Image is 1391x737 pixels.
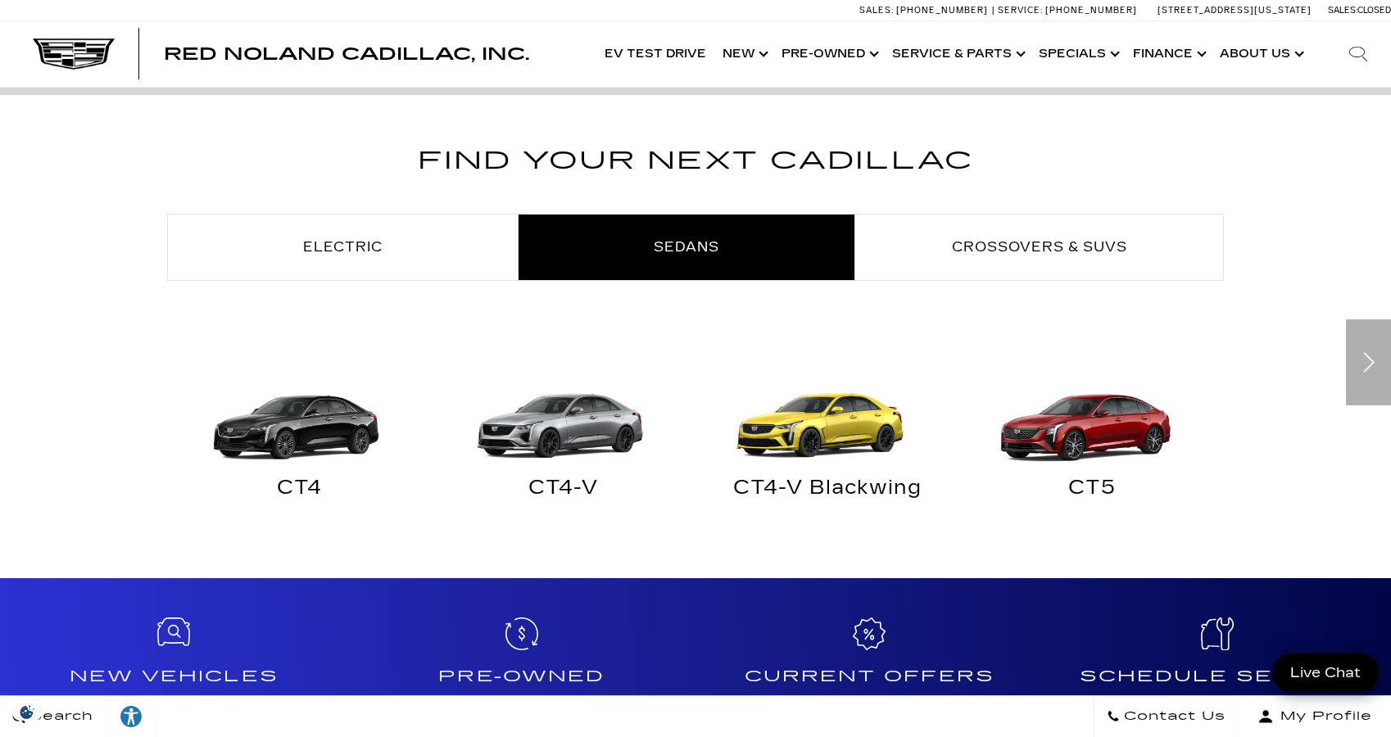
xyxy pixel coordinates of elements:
[164,44,529,64] span: Red Noland Cadillac, Inc.
[7,663,342,690] h4: New Vehicles
[859,6,992,15] a: Sales: [PHONE_NUMBER]
[25,705,93,728] span: Search
[1239,696,1391,737] button: Open user profile menu
[700,345,948,468] img: CT4-V Blackwing
[8,703,46,721] img: Opt-Out Icon
[1357,5,1391,16] span: Closed
[167,345,1224,514] div: Sedans
[1325,21,1391,87] div: Search
[855,214,1224,281] li: Crossovers & SUVs
[654,239,719,255] span: Sedans
[33,38,115,70] img: Cadillac Dark Logo with Cadillac White Text
[432,345,696,514] a: CT4-V CT4-V
[179,481,419,502] div: CT4
[708,481,948,502] div: CT4-V Blackwing
[1094,696,1239,737] a: Contact Us
[968,345,1217,468] img: CT5
[1050,663,1385,690] h4: Schedule Service
[1120,705,1226,728] span: Contact Us
[1125,21,1212,87] a: Finance
[714,21,773,87] a: New
[884,21,1031,87] a: Service & Parts
[695,345,960,514] a: CT4-V Blackwing CT4-V Blackwing
[444,481,684,502] div: CT4-V
[1346,319,1391,405] div: Next
[1272,653,1379,692] a: Live Chat
[164,46,529,62] a: Red Noland Cadillac, Inc.
[702,663,1037,690] h4: Current Offers
[1282,663,1369,682] span: Live Chat
[167,345,432,514] a: CT4 CT4
[1045,5,1137,16] span: [PHONE_NUMBER]
[998,5,1043,16] span: Service:
[303,239,383,255] span: Electric
[1212,21,1309,87] a: About Us
[1031,21,1125,87] a: Specials
[355,663,690,690] h4: Pre-Owned
[440,345,688,468] img: CT4-V
[1274,705,1372,728] span: My Profile
[1328,5,1357,16] span: Sales:
[106,696,156,737] a: Explore your accessibility options
[167,141,1224,201] h2: Find Your Next Cadillac
[859,5,894,16] span: Sales:
[896,5,988,16] span: [PHONE_NUMBER]
[992,6,1141,15] a: Service: [PHONE_NUMBER]
[519,214,855,281] li: Sedans
[596,21,714,87] a: EV Test Drive
[773,21,884,87] a: Pre-Owned
[106,704,156,729] div: Explore your accessibility options
[960,345,1225,514] a: CT5 CT5
[167,214,519,281] li: Electric
[972,481,1212,502] div: CT5
[8,703,46,721] section: Click to Open Cookie Consent Modal
[952,239,1127,255] span: Crossovers & SUVs
[175,345,424,468] img: CT4
[1158,5,1312,16] a: [STREET_ADDRESS][US_STATE]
